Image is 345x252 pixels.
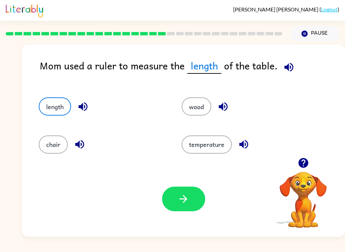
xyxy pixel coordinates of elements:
button: Pause [290,26,339,41]
button: chair [39,135,68,154]
span: length [187,58,221,74]
video: Your browser must support playing .mp4 files to use Literably. Please try using another browser. [270,161,337,229]
a: Logout [321,6,338,12]
div: ( ) [233,6,339,12]
button: temperature [182,135,232,154]
span: [PERSON_NAME] [PERSON_NAME] [233,6,319,12]
button: length [39,97,71,116]
img: Literably [6,3,43,18]
button: wood [182,97,211,116]
div: Mom used a ruler to measure the of the table. [40,58,345,84]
